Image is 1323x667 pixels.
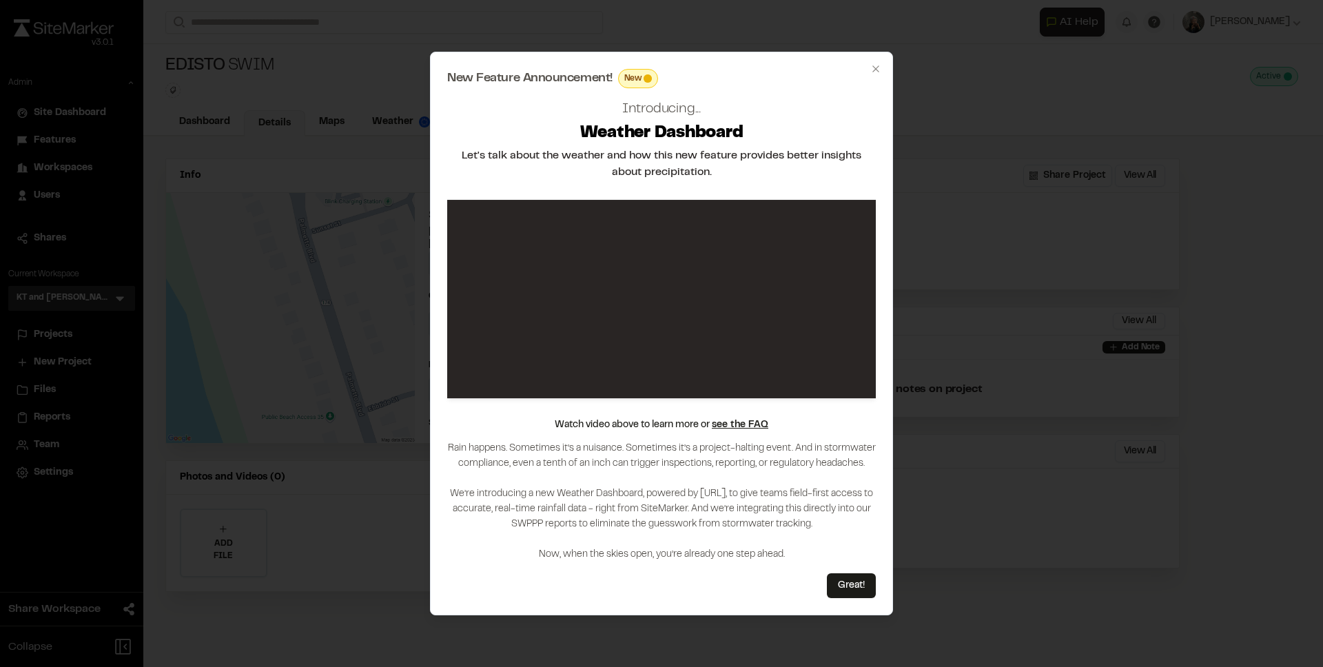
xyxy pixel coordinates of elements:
a: see the FAQ [712,421,768,429]
h2: Introducing... [622,99,701,120]
h2: Weather Dashboard [580,123,743,145]
span: New Feature Announcement! [447,72,613,85]
span: New [624,72,642,85]
p: Rain happens. Sometimes it’s a nuisance. Sometimes it’s a project-halting event. And in stormwate... [447,441,876,562]
h2: Let's talk about the weather and how this new feature provides better insights about precipitation. [447,147,876,181]
div: This feature is brand new! Enjoy! [618,69,659,88]
p: Watch video above to learn more or [555,418,768,433]
button: Great! [827,573,876,598]
iframe: To enrich screen reader interactions, please activate Accessibility in Grammarly extension settings [447,200,876,398]
span: This feature is brand new! Enjoy! [644,74,652,83]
